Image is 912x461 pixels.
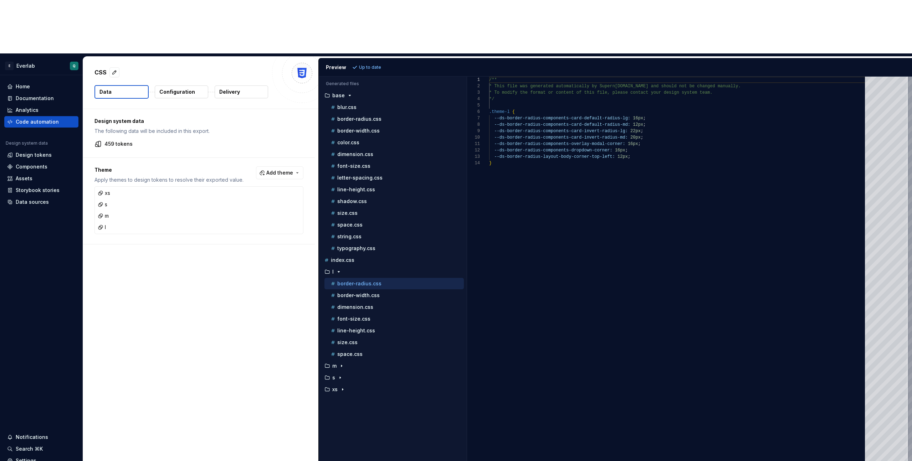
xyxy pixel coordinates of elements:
a: Analytics [4,104,78,116]
div: 7 [467,115,480,121]
p: base [332,93,345,98]
button: size.css [324,338,464,346]
button: index.css [322,256,464,264]
span: 22px [630,129,641,134]
div: Q [73,63,76,69]
span: ; [628,154,630,159]
button: border-width.css [324,291,464,299]
button: Add theme [256,166,303,179]
span: ; [641,129,643,134]
p: dimension.css [337,304,373,310]
button: shadow.css [324,197,464,205]
p: space.css [337,222,363,228]
span: ; [641,135,643,140]
button: xs [322,385,464,393]
span: } [489,161,492,166]
div: 5 [467,102,480,109]
div: 2 [467,83,480,89]
a: Storybook stories [4,185,78,196]
a: Assets [4,173,78,184]
button: Configuration [155,86,208,98]
button: dimension.css [324,303,464,311]
button: space.css [324,350,464,358]
span: lease contact your design system team. [615,90,713,95]
p: size.css [337,340,358,345]
span: 16px [615,148,625,153]
span: { [512,109,515,114]
div: s [98,201,107,208]
div: Design tokens [16,151,52,159]
button: Delivery [215,86,268,98]
p: color.css [337,140,359,145]
p: index.css [331,257,354,263]
button: border-width.css [324,127,464,135]
span: 16px [628,141,638,146]
div: xs [98,190,110,197]
p: line-height.css [337,187,375,192]
button: color.css [324,139,464,146]
div: Preview [326,64,346,71]
button: EEverlabQ [1,58,81,73]
span: * This file was generated automatically by Supern [489,84,615,89]
p: string.css [337,234,362,239]
button: space.css [324,221,464,229]
span: lg: [622,116,630,121]
button: Notifications [4,431,78,443]
p: Apply themes to design tokens to resolve their exported value. [94,176,244,183]
button: border-radius.css [324,115,464,123]
p: m [332,363,337,369]
span: .theme-l [489,109,510,114]
p: CSS [94,68,107,77]
div: 1 [467,77,480,83]
p: dimension.css [337,151,373,157]
p: size.css [337,210,358,216]
p: Data [99,88,112,95]
button: Data [94,85,149,99]
div: Home [16,83,30,90]
div: Design system data [6,140,48,146]
span: 12px [633,122,643,127]
span: * To modify the format or content of this file, p [489,90,615,95]
button: Search ⌘K [4,443,78,455]
div: 10 [467,134,480,141]
button: line-height.css [324,186,464,193]
div: Storybook stories [16,187,60,194]
p: border-radius.css [337,116,381,122]
div: Assets [16,175,32,182]
p: shadow.css [337,198,367,204]
p: l [332,269,334,275]
p: Generated files [326,81,460,87]
span: 20px [630,135,641,140]
div: Code automation [16,118,59,125]
button: typography.css [324,244,464,252]
span: --ds-border-radius-components-card-default-radius- [494,116,622,121]
span: [DOMAIN_NAME] and should not be changed manually. [615,84,741,89]
span: --ds-border-radius-components-overlay-modal-corner [494,141,622,146]
div: 11 [467,141,480,147]
span: : [622,141,625,146]
div: Documentation [16,95,54,102]
button: font-size.css [324,315,464,323]
p: Theme [94,166,244,173]
span: --ds-border-radius-layout-body-corner-top-left: [494,154,615,159]
p: blur.css [337,104,357,110]
div: 13 [467,154,480,160]
a: Components [4,161,78,172]
div: Notifications [16,434,48,441]
p: font-size.css [337,316,370,322]
button: dimension.css [324,150,464,158]
p: border-radius.css [337,281,381,286]
button: border-radius.css [324,280,464,288]
div: 12 [467,147,480,154]
p: The following data will be included in this export. [94,128,303,135]
p: border-width.css [337,292,380,298]
a: Data sources [4,196,78,208]
button: base [322,92,464,99]
div: Components [16,163,47,170]
p: s [332,375,335,380]
button: letter-spacing.css [324,174,464,182]
p: border-width.css [337,128,380,134]
span: ; [643,116,646,121]
div: 14 [467,160,480,166]
p: space.css [337,351,363,357]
